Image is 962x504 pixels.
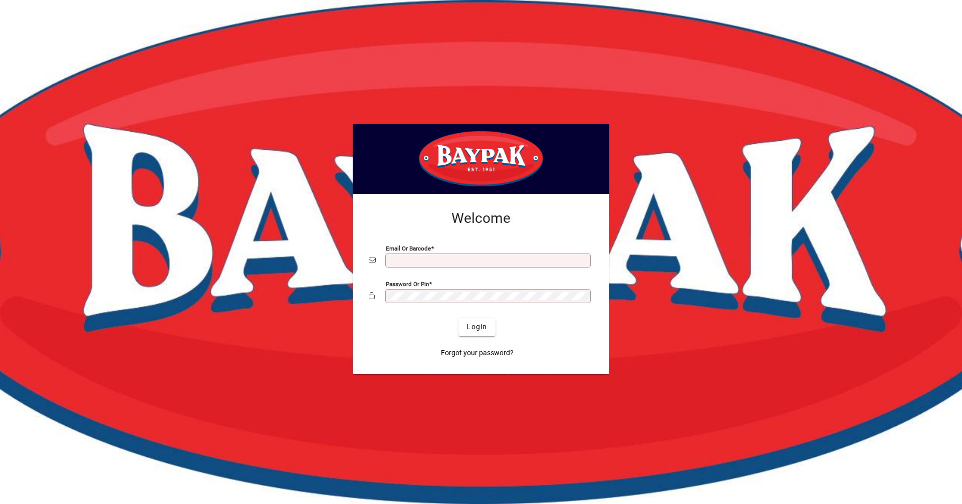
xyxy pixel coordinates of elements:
[386,280,429,287] mat-label: Password or Pin
[437,344,518,362] a: Forgot your password?
[458,318,495,336] button: Login
[441,348,514,358] span: Forgot your password?
[386,244,431,251] mat-label: Email or Barcode
[466,322,487,332] span: Login
[369,210,593,227] h2: Welcome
